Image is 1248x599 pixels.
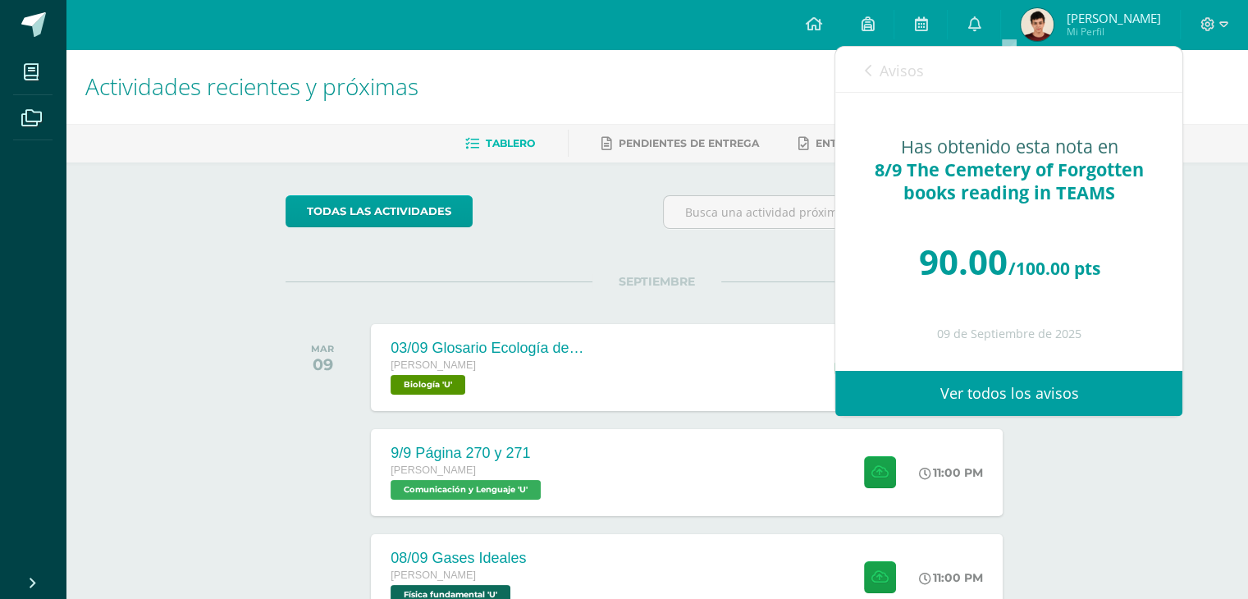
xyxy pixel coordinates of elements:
[1021,8,1054,41] img: d0e44063d19e54253f2068ba2aa0c258.png
[816,137,889,149] span: Entregadas
[391,340,587,357] div: 03/09 Glosario Ecología de las comunidades
[879,61,923,80] span: Avisos
[919,465,983,480] div: 11:00 PM
[918,238,1007,285] span: 90.00
[391,550,526,567] div: 08/09 Gases Ideales
[664,196,1027,228] input: Busca una actividad próxima aquí...
[85,71,418,102] span: Actividades recientes y próximas
[391,480,541,500] span: Comunicación y Lenguaje 'U'
[286,195,473,227] a: todas las Actividades
[868,135,1150,204] div: Has obtenido esta nota en
[311,354,334,374] div: 09
[592,274,721,289] span: SEPTIEMBRE
[1066,25,1160,39] span: Mi Perfil
[834,361,853,374] div: Archivos entregados
[486,137,535,149] span: Tablero
[391,569,476,581] span: [PERSON_NAME]
[1008,257,1099,280] span: /100.00 pts
[391,445,545,462] div: 9/9 Página 270 y 271
[311,343,334,354] div: MAR
[391,359,476,371] span: [PERSON_NAME]
[601,130,759,157] a: Pendientes de entrega
[868,327,1150,341] div: 09 de Septiembre de 2025
[875,158,1144,204] span: 8/9 The Cemetery of Forgotten books reading in TEAMS
[798,130,889,157] a: Entregadas
[391,375,465,395] span: Biología 'U'
[619,137,759,149] span: Pendientes de entrega
[465,130,535,157] a: Tablero
[919,570,983,585] div: 11:00 PM
[391,464,476,476] span: [PERSON_NAME]
[1066,10,1160,26] span: [PERSON_NAME]
[835,371,1182,416] a: Ver todos los avisos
